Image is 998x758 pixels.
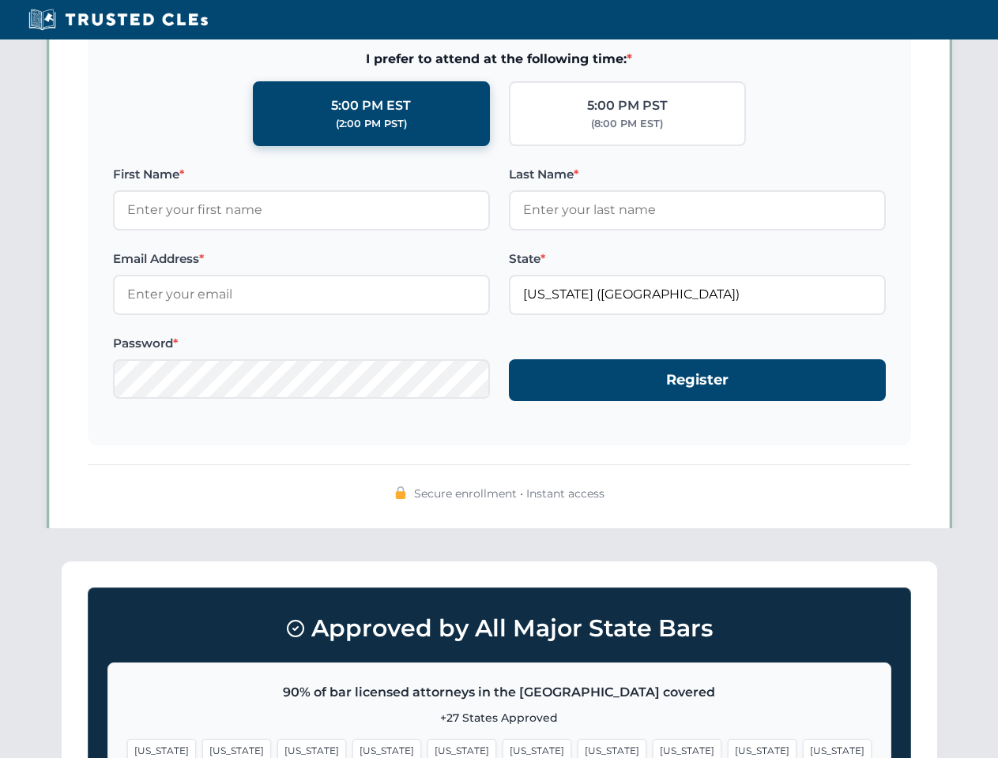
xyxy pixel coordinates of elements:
[509,190,886,230] input: Enter your last name
[509,359,886,401] button: Register
[113,334,490,353] label: Password
[113,250,490,268] label: Email Address
[414,485,604,502] span: Secure enrollment • Instant access
[127,682,872,703] p: 90% of bar licensed attorneys in the [GEOGRAPHIC_DATA] covered
[113,49,886,69] span: I prefer to attend at the following time:
[509,275,886,314] input: Florida (FL)
[127,709,872,726] p: +27 States Approved
[587,96,668,116] div: 5:00 PM PST
[107,607,891,650] h3: Approved by All Major State Bars
[509,165,886,184] label: Last Name
[331,96,411,116] div: 5:00 PM EST
[509,250,886,268] label: State
[113,165,490,184] label: First Name
[336,116,407,132] div: (2:00 PM PST)
[113,190,490,230] input: Enter your first name
[591,116,663,132] div: (8:00 PM EST)
[24,8,213,32] img: Trusted CLEs
[113,275,490,314] input: Enter your email
[394,486,407,499] img: 🔒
